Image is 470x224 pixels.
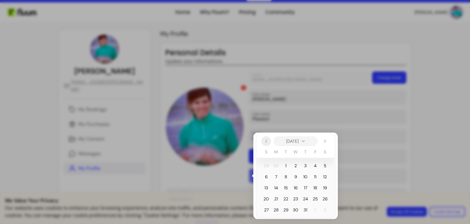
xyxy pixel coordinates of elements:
span: 16 [294,185,298,191]
span: 13 [264,185,268,191]
span: Saturday, July 26, 2025 [320,194,330,204]
span: Monday, June 30, 2025 [271,161,281,171]
span: 30 [273,163,279,169]
span: Monday, July 14, 2025 [271,183,281,193]
span: 31 [304,207,307,213]
span: 7 [275,174,277,180]
span: Tuesday, July 1, 2025 [281,161,291,171]
span: 12 [323,174,327,180]
span: Monday, July 7, 2025 [271,172,281,182]
span: 9 [294,174,297,180]
span: 25 [313,196,318,202]
span: 29 [264,163,269,169]
span: Sunday, June 29, 2025 [261,161,271,171]
span: 24 [303,196,308,202]
span: Wednesday, July 2, 2025 [291,161,300,171]
span: Saturday, August 2, 2025 [320,205,330,215]
span: Friday, July 4, 2025 [310,161,320,171]
span: Tuesday, July 15, 2025 [281,183,291,193]
span: 10 [303,174,308,180]
button: Next [320,136,330,146]
span: T [285,149,287,155]
span: 21 [274,196,278,202]
table: July 2025 [256,149,335,215]
span: 17 [304,185,307,191]
span: Wednesday, July 23, 2025 [291,194,300,204]
span: Wednesday, July 30, 2025 [291,205,300,215]
span: Saturday, July 5, 2025 [320,161,330,171]
button: Previous [261,136,271,146]
span: Saturday, July 19, 2025 [320,183,330,193]
span: Thursday, July 17, 2025 [300,183,310,193]
button: switch to year and month view [274,136,318,146]
span: Monday, July 28, 2025 [271,205,281,215]
span: 2 [294,163,297,169]
span: Friday, July 11, 2025 [310,172,320,182]
span: Monday, July 21, 2025 [271,194,281,204]
span: T [304,149,307,155]
span: 2 [324,207,326,213]
span: Sunday, July 6, 2025 [261,172,271,182]
span: Thursday, July 24, 2025 [300,194,310,204]
span: Friday, August 1, 2025 [310,205,320,215]
span: 4 [314,163,317,169]
span: Saturday, July 12, 2025 [320,172,330,182]
span: 15 [284,185,288,191]
span: Wednesday, July 16, 2025 [291,183,300,193]
span: 8 [285,174,287,180]
span: Sunday, July 13, 2025 [261,183,271,193]
span: 19 [323,185,327,191]
span: 23 [293,196,298,202]
span: Thursday, July 31, 2025 [300,205,310,215]
span: Thursday, July 10, 2025 [300,172,310,182]
span: 30 [293,207,298,213]
span: S [265,149,267,155]
span: 1 [315,207,316,213]
span: F [314,149,316,155]
span: Friday, July 18, 2025 [310,183,320,193]
span: M [274,149,278,155]
span: 14 [274,185,278,191]
span: Tuesday, July 22, 2025 [281,194,291,204]
span: 5 [324,163,326,169]
span: Sunday, July 27, 2025 [261,205,271,215]
span: 20 [263,196,269,202]
span: W [293,149,298,155]
span: 1 [285,163,286,169]
span: 26 [323,196,328,202]
span: Tuesday, July 8, 2025 [281,172,291,182]
span: S [324,149,326,155]
span: Tuesday, July 29, 2025 [281,205,291,215]
span: Thursday, July 3, 2025 [300,161,310,171]
span: [DATE] [286,138,299,144]
span: 6 [265,174,268,180]
span: 22 [283,196,288,202]
span: Wednesday, July 9, 2025 [291,172,300,182]
span: 28 [274,207,279,213]
div: July 2025 [256,134,335,218]
span: 29 [283,207,289,213]
span: 11 [314,174,316,180]
span: 27 [264,207,269,213]
span: 3 [304,163,307,169]
span: 18 [313,185,317,191]
span: Sunday, July 20, 2025 [261,194,271,204]
span: Friday, July 25, 2025 [310,194,320,204]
